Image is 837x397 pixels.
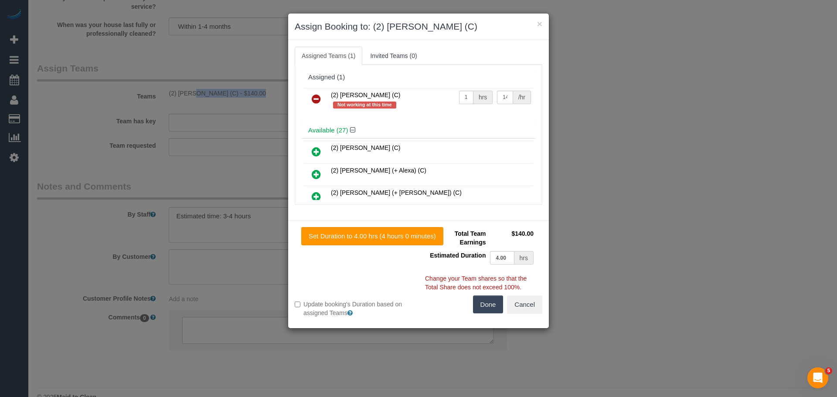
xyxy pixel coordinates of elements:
[331,167,426,174] span: (2) [PERSON_NAME] (+ Alexa) (C)
[295,300,412,317] label: Update booking's Duration based on assigned Teams
[473,295,504,314] button: Done
[333,102,396,109] span: Not working at this time
[513,91,531,104] div: /hr
[430,252,486,259] span: Estimated Duration
[488,227,536,249] td: $140.00
[537,19,542,28] button: ×
[514,251,534,265] div: hrs
[301,227,443,245] button: Set Duration to 4.00 hrs (4 hours 0 minutes)
[331,92,400,98] span: (2) [PERSON_NAME] (C)
[363,47,424,65] a: Invited Teams (0)
[507,295,542,314] button: Cancel
[331,189,462,196] span: (2) [PERSON_NAME] (+ [PERSON_NAME]) (C)
[295,20,542,33] h3: Assign Booking to: (2) [PERSON_NAME] (C)
[295,302,300,307] input: Update booking's Duration based on assigned Teams
[308,74,529,81] div: Assigned (1)
[825,367,832,374] span: 5
[473,91,493,104] div: hrs
[807,367,828,388] iframe: Intercom live chat
[308,127,529,134] h4: Available (27)
[295,47,362,65] a: Assigned Teams (1)
[425,227,488,249] td: Total Team Earnings
[331,144,400,151] span: (2) [PERSON_NAME] (C)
